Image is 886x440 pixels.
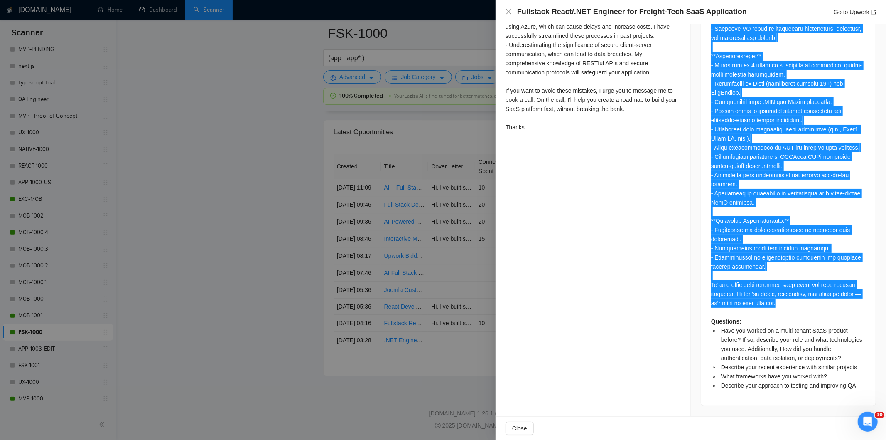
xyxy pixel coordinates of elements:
[721,327,862,361] span: Have you worked on a multi-tenant SaaS product before? If so, describe your role and what technol...
[871,10,876,15] span: export
[506,8,512,15] span: close
[506,8,512,15] button: Close
[875,412,884,418] span: 10
[834,9,876,15] a: Go to Upworkexport
[721,373,827,380] span: What frameworks have you worked with?
[721,382,856,389] span: Describe your approach to testing and improving QA
[506,422,534,435] button: Close
[512,424,527,433] span: Close
[858,412,878,432] iframe: Intercom live chat
[711,318,741,325] strong: Questions:
[721,364,857,371] span: Describe your recent experience with similar projects
[517,7,747,17] h4: Fullstack React/.NET Engineer for Freight-Tech SaaS Application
